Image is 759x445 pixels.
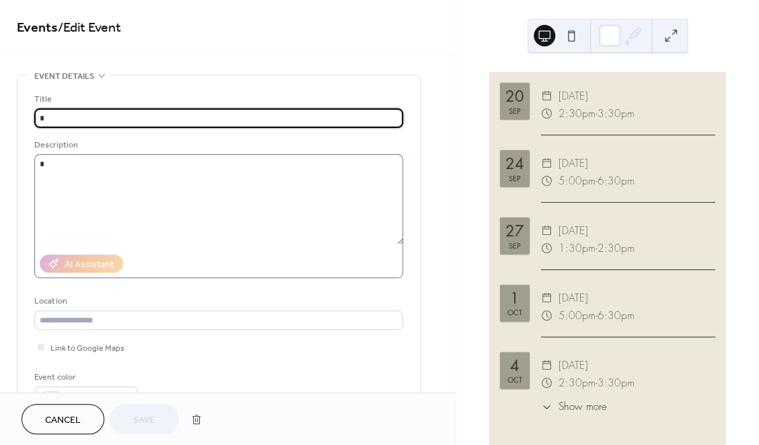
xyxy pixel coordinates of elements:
[595,172,598,190] span: -
[558,88,588,105] span: [DATE]
[34,370,135,384] div: Event color
[541,399,607,415] button: ​Show more
[45,413,81,427] span: Cancel
[595,307,598,324] span: -
[509,107,521,114] div: Sep
[558,105,595,123] span: 2:30pm
[598,105,635,123] span: 3:30pm
[595,374,598,392] span: -
[598,374,635,392] span: 3:30pm
[558,289,588,307] span: [DATE]
[34,138,400,152] div: Description
[558,155,588,172] span: [DATE]
[595,240,598,257] span: -
[541,222,553,240] div: ​
[598,307,635,324] span: 6:30pm
[541,307,553,324] div: ​
[558,307,595,324] span: 5:00pm
[558,222,588,240] span: [DATE]
[505,156,524,171] div: 24
[509,174,521,182] div: Sep
[541,374,553,392] div: ​
[598,172,635,190] span: 6:30pm
[541,172,553,190] div: ​
[541,357,553,374] div: ​
[510,358,519,373] div: 4
[507,376,522,383] div: Oct
[17,15,58,41] a: Events
[595,105,598,123] span: -
[598,240,635,257] span: 2:30pm
[22,404,104,434] button: Cancel
[509,242,521,249] div: Sep
[34,294,400,308] div: Location
[541,399,553,415] div: ​
[541,289,553,307] div: ​
[505,224,524,238] div: 27
[558,374,595,392] span: 2:30pm
[558,172,595,190] span: 5:00pm
[541,155,553,172] div: ​
[34,92,400,106] div: Title
[505,89,524,104] div: 20
[558,357,588,374] span: [DATE]
[558,240,595,257] span: 1:30pm
[541,240,553,257] div: ​
[541,88,553,105] div: ​
[541,105,553,123] div: ​
[510,291,519,306] div: 1
[558,399,607,415] span: Show more
[50,341,124,355] span: Link to Google Maps
[507,308,522,316] div: Oct
[34,69,94,83] span: Event details
[58,15,121,41] span: / Edit Event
